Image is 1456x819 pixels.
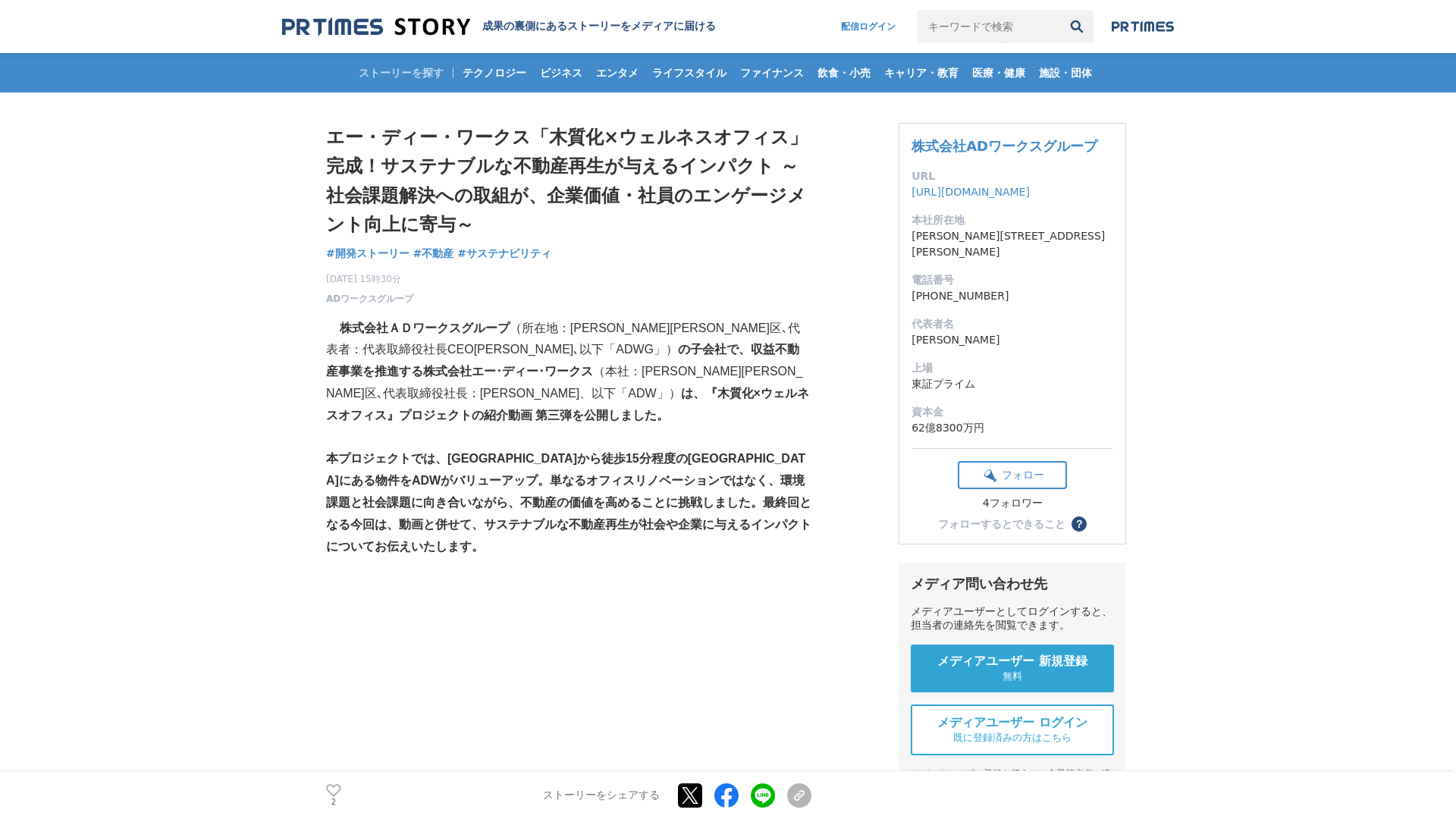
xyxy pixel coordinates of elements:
[912,168,1113,184] dt: URL
[646,53,733,93] a: ライフスタイル
[912,288,1113,304] dd: [PHONE_NUMBER]
[911,605,1114,632] div: メディアユーザーとしてログインすると、担当者の連絡先を閲覧できます。
[911,575,1114,593] div: メディア問い合わせ先
[326,246,409,262] a: #開発ストーリー
[543,789,660,802] p: ストーリーをシェアする
[340,322,510,334] strong: 株式会社ＡＤワークスグループ
[912,360,1113,376] dt: 上場
[326,292,413,306] a: ADワークスグループ
[912,138,1097,154] a: 株式会社ADワークスグループ
[326,272,413,286] span: [DATE] 15時30分
[911,704,1114,755] a: メディアユーザー ログイン 既に登録済みの方はこちら
[590,53,645,93] a: エンタメ
[457,246,551,262] a: #サステナビリティ
[878,53,965,93] a: キャリア・教育
[966,53,1031,93] a: 医療・健康
[953,731,1072,745] span: 既に登録済みの方はこちら
[282,17,716,37] a: 成果の裏側にあるストーリーをメディアに届ける 成果の裏側にあるストーリーをメディアに届ける
[282,17,470,37] img: 成果の裏側にあるストーリーをメディアに届ける
[534,66,588,80] span: ビジネス
[911,645,1114,692] a: メディアユーザー 新規登録 無料
[912,420,1113,436] dd: 62億8300万円
[1033,53,1098,93] a: 施設・団体
[734,53,810,93] a: ファイナンス
[912,316,1113,332] dt: 代表者名
[912,212,1113,228] dt: 本社所在地
[826,10,911,43] a: 配信ログイン
[590,66,645,80] span: エンタメ
[958,461,1067,489] button: フォロー
[413,246,454,260] span: #不動産
[326,452,811,552] strong: 本プロジェクトでは、[GEOGRAPHIC_DATA]から徒歩15分程度の[GEOGRAPHIC_DATA]にある物件をADWがバリューアップ。単なるオフィスリノベーションではなく、環境課題と社...
[1112,20,1174,33] img: prtimes
[912,228,1113,260] dd: [PERSON_NAME][STREET_ADDRESS][PERSON_NAME]
[326,123,811,240] h1: エー・ディー・ワークス「木質化×ウェルネスオフィス」完成！サステナブルな不動産再生が与えるインパクト ～社会課題解決への取組が、企業価値・社員のエンゲージメント向上に寄与～
[917,10,1060,43] input: キーワードで検索
[937,715,1087,731] span: メディアユーザー ログイン
[326,318,811,427] p: （所在地：[PERSON_NAME][PERSON_NAME]区､代表者：代表取締役社長CEO[PERSON_NAME]､以下「ADWG」） （本社：[PERSON_NAME][PERSON_N...
[1060,10,1094,43] button: 検索
[326,799,341,806] p: 2
[878,66,965,80] span: キャリア・教育
[326,246,409,260] span: #開発ストーリー
[1003,670,1022,683] span: 無料
[811,66,877,80] span: 飲食・小売
[958,497,1067,510] div: 4フォロワー
[457,66,532,80] span: テクノロジー
[457,53,532,93] a: テクノロジー
[482,20,716,33] h2: 成果の裏側にあるストーリーをメディアに届ける
[912,332,1113,348] dd: [PERSON_NAME]
[534,53,588,93] a: ビジネス
[938,519,1065,529] div: フォローするとできること
[966,66,1031,80] span: 医療・健康
[1072,516,1087,532] button: ？
[457,246,551,260] span: #サステナビリティ
[937,654,1087,670] span: メディアユーザー 新規登録
[1033,66,1098,80] span: 施設・団体
[912,376,1113,392] dd: 東証プライム
[326,387,809,422] strong: は、『木質化×ウェルネスオフィス』プロジェクトの紹介動画 第三弾を公開しました。
[912,404,1113,420] dt: 資本金
[811,53,877,93] a: 飲食・小売
[912,186,1030,198] a: [URL][DOMAIN_NAME]
[734,66,810,80] span: ファイナンス
[912,272,1113,288] dt: 電話番号
[1074,519,1084,529] span: ？
[646,66,733,80] span: ライフスタイル
[413,246,454,262] a: #不動産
